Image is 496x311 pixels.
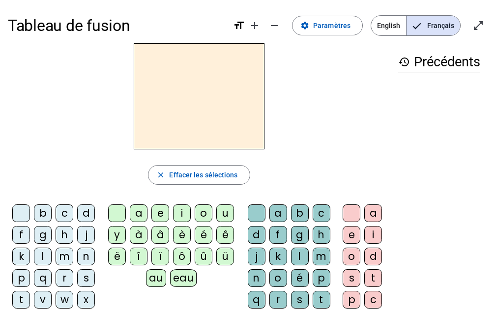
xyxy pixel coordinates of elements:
[130,226,147,244] div: à
[364,204,382,222] div: a
[343,291,360,309] div: p
[269,269,287,287] div: o
[291,226,309,244] div: g
[313,20,350,31] span: Paramètres
[313,291,330,309] div: t
[148,165,250,185] button: Effacer les sélections
[313,226,330,244] div: h
[169,169,237,181] span: Effacer les sélections
[291,291,309,309] div: s
[216,248,234,265] div: ü
[130,204,147,222] div: a
[56,248,73,265] div: m
[364,248,382,265] div: d
[233,20,245,31] mat-icon: format_size
[195,204,212,222] div: o
[249,20,261,31] mat-icon: add
[130,248,147,265] div: î
[300,21,309,30] mat-icon: settings
[34,269,52,287] div: q
[156,170,165,179] mat-icon: close
[291,269,309,287] div: é
[34,226,52,244] div: g
[398,51,480,73] h3: Précédents
[364,226,382,244] div: i
[248,248,265,265] div: j
[146,269,166,287] div: au
[343,248,360,265] div: o
[56,204,73,222] div: c
[195,248,212,265] div: û
[291,204,309,222] div: b
[248,269,265,287] div: n
[151,204,169,222] div: e
[248,226,265,244] div: d
[313,204,330,222] div: c
[245,16,264,35] button: Augmenter la taille de la police
[313,269,330,287] div: p
[151,226,169,244] div: â
[216,204,234,222] div: u
[371,16,406,35] span: English
[407,16,460,35] span: Français
[291,248,309,265] div: l
[34,291,52,309] div: v
[56,226,73,244] div: h
[364,269,382,287] div: t
[12,248,30,265] div: k
[398,56,410,68] mat-icon: history
[173,248,191,265] div: ô
[34,204,52,222] div: b
[173,204,191,222] div: i
[77,226,95,244] div: j
[343,226,360,244] div: e
[77,248,95,265] div: n
[173,226,191,244] div: è
[269,248,287,265] div: k
[269,291,287,309] div: r
[12,226,30,244] div: f
[268,20,280,31] mat-icon: remove
[108,248,126,265] div: ë
[34,248,52,265] div: l
[216,226,234,244] div: ê
[468,16,488,35] button: Entrer en plein écran
[8,10,225,41] h1: Tableau de fusion
[77,269,95,287] div: s
[364,291,382,309] div: c
[269,204,287,222] div: a
[56,291,73,309] div: w
[12,291,30,309] div: t
[151,248,169,265] div: ï
[371,15,461,36] mat-button-toggle-group: Language selection
[170,269,197,287] div: eau
[343,269,360,287] div: s
[472,20,484,31] mat-icon: open_in_full
[77,204,95,222] div: d
[108,226,126,244] div: y
[12,269,30,287] div: p
[313,248,330,265] div: m
[292,16,363,35] button: Paramètres
[264,16,284,35] button: Diminuer la taille de la police
[77,291,95,309] div: x
[56,269,73,287] div: r
[195,226,212,244] div: é
[269,226,287,244] div: f
[248,291,265,309] div: q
